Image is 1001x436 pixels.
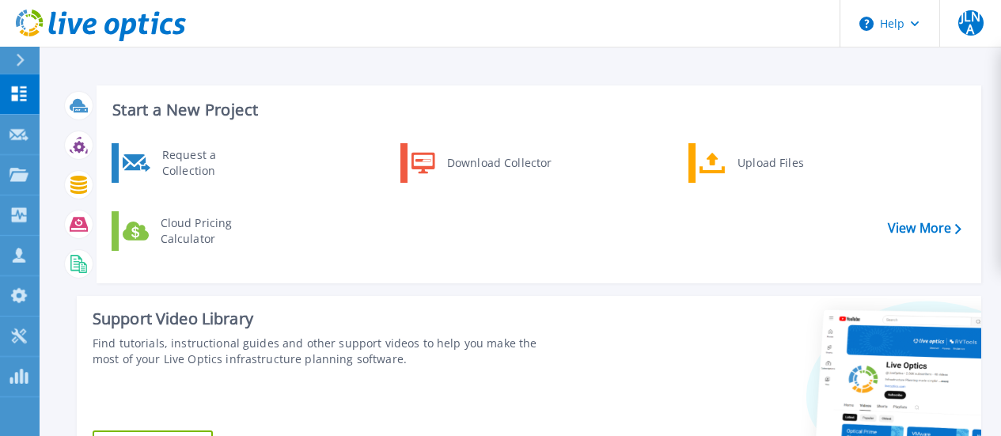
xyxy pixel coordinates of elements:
h3: Start a New Project [112,101,961,119]
a: Request a Collection [112,143,274,183]
a: View More [888,221,961,236]
a: Cloud Pricing Calculator [112,211,274,251]
div: Upload Files [730,147,847,179]
a: Upload Files [688,143,851,183]
div: Support Video Library [93,309,563,329]
div: Request a Collection [154,147,270,179]
span: JLNA [958,10,984,36]
a: Download Collector [400,143,563,183]
div: Cloud Pricing Calculator [153,215,270,247]
div: Download Collector [439,147,559,179]
div: Find tutorials, instructional guides and other support videos to help you make the most of your L... [93,336,563,367]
